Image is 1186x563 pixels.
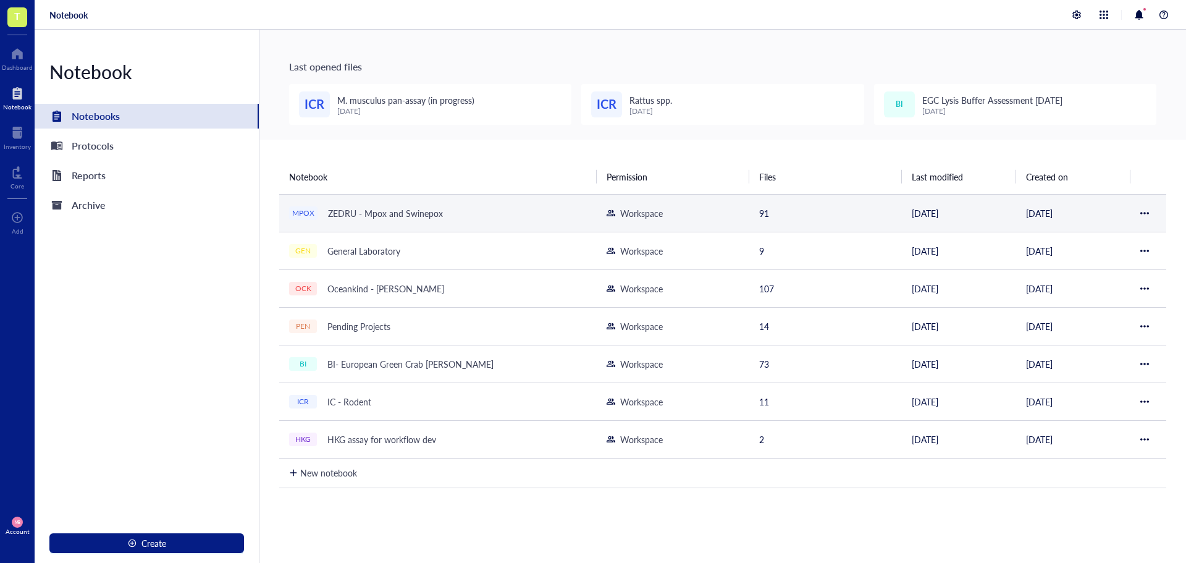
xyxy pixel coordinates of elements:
div: Workspace [620,206,663,220]
div: [DATE] [922,107,1062,116]
div: Workspace [620,244,663,258]
td: 14 [749,307,902,345]
div: ZEDRU - Mpox and Swinepox [322,205,448,222]
div: General Laboratory [322,242,406,260]
span: M. musculus pan-assay (in progress) [337,94,474,106]
th: Notebook [279,159,597,194]
span: EGC Lysis Buffer Assessment [DATE] [922,94,1062,106]
span: Create [141,538,166,548]
td: 91 [749,194,902,232]
td: 9 [749,232,902,269]
a: Protocols [35,133,259,158]
div: Dashboard [2,64,33,71]
div: Oceankind - [PERSON_NAME] [322,280,450,297]
td: [DATE] [1016,307,1130,345]
th: Last modified [902,159,1016,194]
div: Inventory [4,143,31,150]
div: Workspace [620,320,663,333]
span: T [14,8,20,23]
span: BI [896,99,903,111]
div: Last opened files [289,59,1156,74]
td: [DATE] [1016,345,1130,383]
div: [DATE] [629,107,672,116]
div: Workspace [620,357,663,371]
div: Notebooks [72,108,120,125]
td: [DATE] [902,420,1016,458]
td: [DATE] [1016,420,1130,458]
button: Create [49,533,244,553]
div: Account [6,528,30,535]
div: Pending Projects [322,318,396,335]
td: [DATE] [902,194,1016,232]
td: 107 [749,269,902,307]
td: [DATE] [902,307,1016,345]
td: [DATE] [902,232,1016,269]
div: HKG assay for workflow dev [322,431,442,448]
div: Notebook [35,59,259,84]
a: Notebook [49,9,88,20]
td: 11 [749,383,902,420]
div: Core [11,182,24,190]
th: Permission [597,159,749,194]
div: [DATE] [337,107,474,116]
a: Notebook [3,83,32,111]
a: Core [11,163,24,190]
span: ICR [305,95,324,114]
a: Archive [35,193,259,218]
td: 73 [749,345,902,383]
td: [DATE] [1016,232,1130,269]
div: BI- European Green Crab [PERSON_NAME] [322,355,499,373]
td: [DATE] [902,345,1016,383]
div: Workspace [620,433,663,446]
td: [DATE] [1016,269,1130,307]
td: [DATE] [1016,383,1130,420]
div: Workspace [620,282,663,295]
div: Reports [72,167,106,184]
div: New notebook [300,466,357,480]
div: Protocols [72,137,114,155]
td: [DATE] [902,269,1016,307]
td: 2 [749,420,902,458]
td: [DATE] [1016,194,1130,232]
div: Add [12,227,23,235]
div: Workspace [620,395,663,408]
div: IC - Rodent [322,393,377,410]
a: Dashboard [2,44,33,71]
th: Files [749,159,902,194]
th: Created on [1016,159,1130,194]
a: Notebooks [35,104,259,129]
td: [DATE] [902,383,1016,420]
a: Reports [35,163,259,188]
a: Inventory [4,123,31,150]
span: Rattus spp. [629,94,672,106]
div: Archive [72,197,106,214]
span: ICR [597,95,616,114]
span: MB [14,520,20,525]
div: Notebook [3,103,32,111]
